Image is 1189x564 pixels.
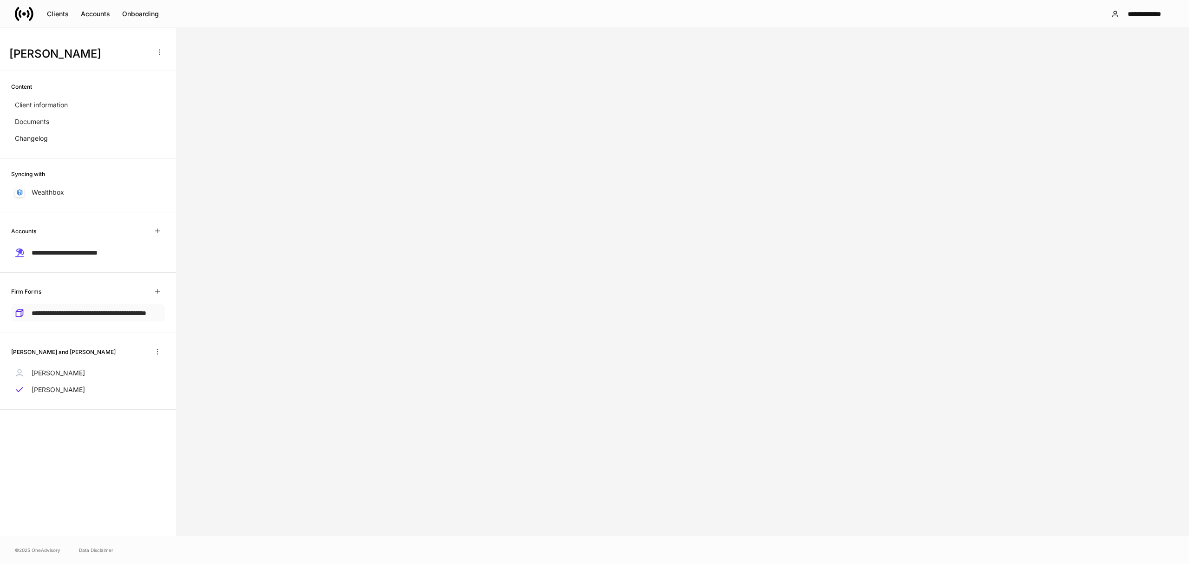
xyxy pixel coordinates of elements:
[32,368,85,378] p: [PERSON_NAME]
[11,287,41,296] h6: Firm Forms
[11,227,36,236] h6: Accounts
[32,385,85,394] p: [PERSON_NAME]
[11,97,165,113] a: Client information
[11,381,165,398] a: [PERSON_NAME]
[11,170,45,178] h6: Syncing with
[11,348,116,356] h6: [PERSON_NAME] and [PERSON_NAME]
[15,100,68,110] p: Client information
[11,82,32,91] h6: Content
[11,184,165,201] a: Wealthbox
[15,546,60,554] span: © 2025 OneAdvisory
[11,113,165,130] a: Documents
[41,7,75,21] button: Clients
[9,46,148,61] h3: [PERSON_NAME]
[15,134,48,143] p: Changelog
[75,7,116,21] button: Accounts
[81,9,110,19] div: Accounts
[122,9,159,19] div: Onboarding
[11,130,165,147] a: Changelog
[79,546,113,554] a: Data Disclaimer
[15,117,49,126] p: Documents
[11,365,165,381] a: [PERSON_NAME]
[47,9,69,19] div: Clients
[116,7,165,21] button: Onboarding
[32,188,64,197] p: Wealthbox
